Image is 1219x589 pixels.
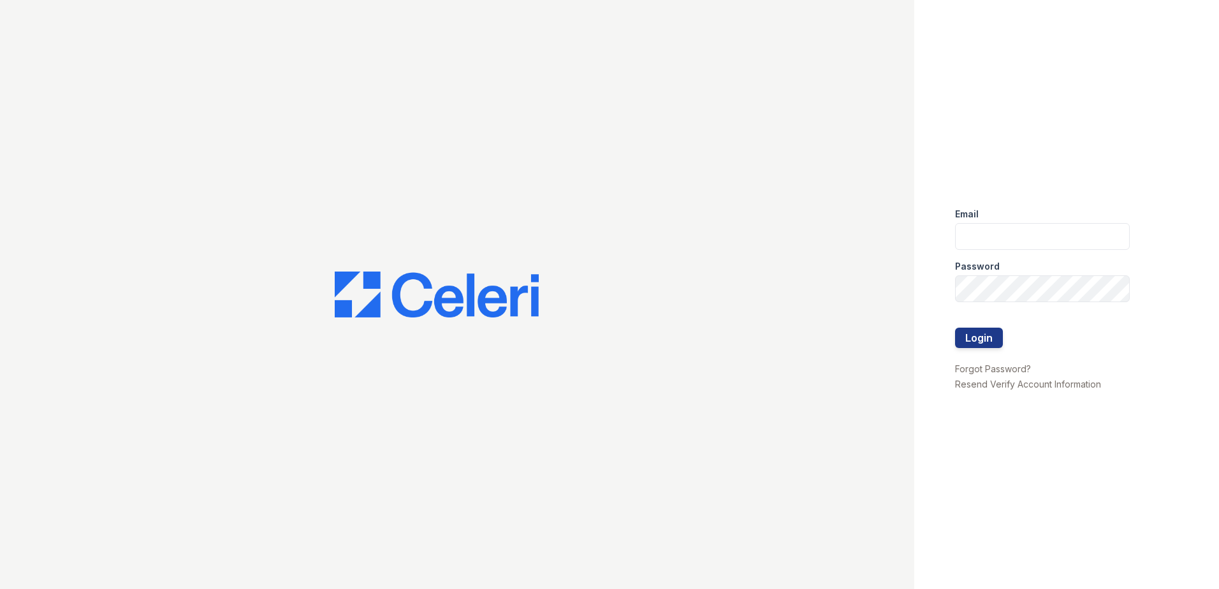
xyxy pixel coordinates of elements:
[955,363,1031,374] a: Forgot Password?
[955,208,979,221] label: Email
[335,272,539,317] img: CE_Logo_Blue-a8612792a0a2168367f1c8372b55b34899dd931a85d93a1a3d3e32e68fde9ad4.png
[955,260,1000,273] label: Password
[955,328,1003,348] button: Login
[955,379,1101,389] a: Resend Verify Account Information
